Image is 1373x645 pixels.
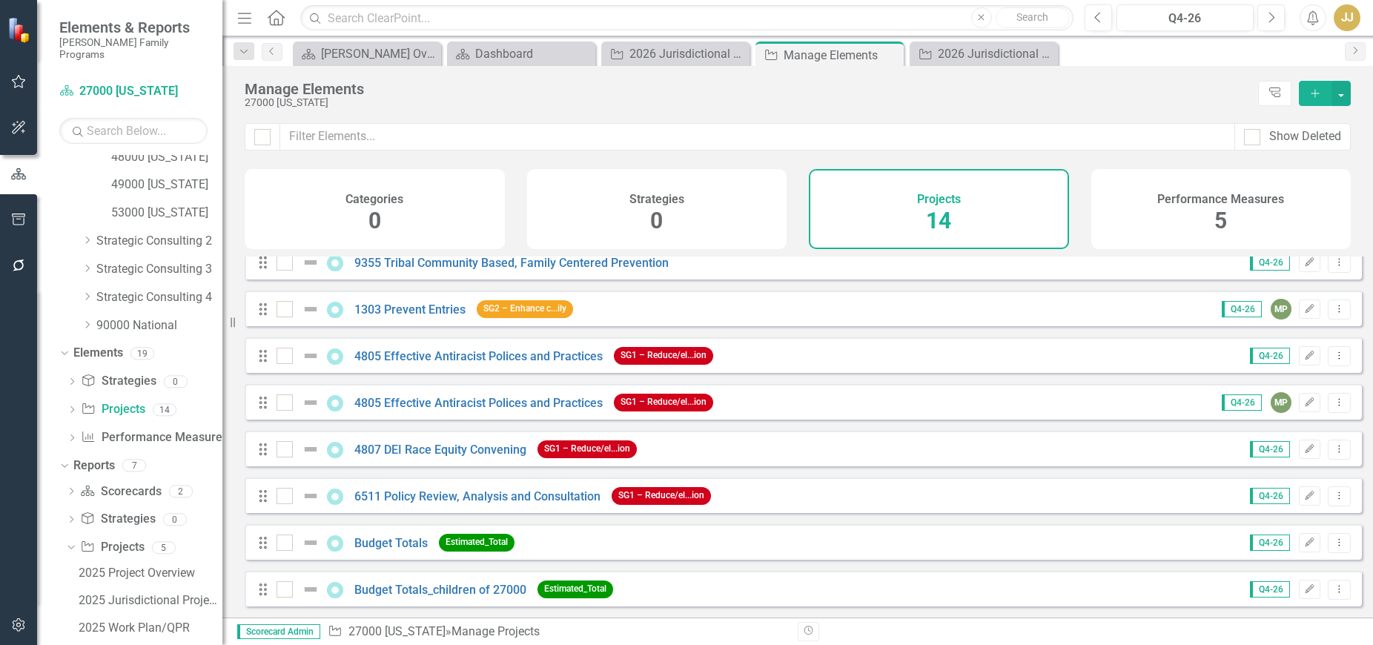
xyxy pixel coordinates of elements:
h4: Categories [345,193,403,206]
button: Q4-26 [1116,4,1254,31]
span: SG1 – Reduce/el...ion [614,394,713,411]
a: Dashboard [451,44,592,63]
div: Q4-26 [1122,10,1248,27]
a: 4805 Effective Antiracist Polices and Practices [354,396,603,410]
img: Not Defined [302,487,320,505]
div: 19 [130,347,154,360]
img: Not Defined [302,300,320,318]
a: Reports [73,457,115,474]
a: Scorecards [80,483,161,500]
img: ClearPoint Strategy [7,16,33,42]
a: Budget Totals [354,536,428,550]
img: Not Defined [302,254,320,271]
span: SG1 – Reduce/el...ion [537,440,637,457]
span: Q4-26 [1250,535,1290,551]
a: 2025 Jurisdictional Projects Assessment [75,589,222,612]
div: 0 [164,375,188,388]
span: Estimated_Total [537,580,613,598]
img: Not Defined [302,534,320,552]
a: 6511 Policy Review, Analysis and Consultation [354,489,601,503]
a: 4807 DEI Race Equity Convening [354,443,526,457]
a: 49000 [US_STATE] [111,176,222,193]
div: [PERSON_NAME] Overview [321,44,437,63]
a: Strategies [81,373,156,390]
div: 14 [153,403,176,416]
span: SG2 – Enhance c...ily [477,300,573,317]
div: 2026 Jurisdictional Projects Assessment [629,44,746,63]
a: 2026 Jurisdictional Projects Assessment [913,44,1054,63]
div: 5 [152,541,176,554]
h4: Strategies [629,193,684,206]
a: Strategic Consulting 2 [96,233,222,250]
div: 7 [122,460,146,472]
div: 2 [169,485,193,497]
a: Strategies [80,511,155,528]
input: Search ClearPoint... [300,5,1073,31]
a: Strategic Consulting 4 [96,289,222,306]
div: 0 [163,513,187,526]
span: Q4-26 [1250,348,1290,364]
a: 53000 [US_STATE] [111,205,222,222]
span: Q4-26 [1250,488,1290,504]
button: JJ [1334,4,1360,31]
div: MP [1271,392,1291,413]
a: 48000 [US_STATE] [111,149,222,166]
span: 5 [1214,208,1227,234]
div: MP [1271,299,1291,320]
span: Estimated_Total [439,534,515,551]
h4: Projects [917,193,961,206]
div: » Manage Projects [328,623,787,641]
a: Projects [81,401,145,418]
div: Manage Elements [784,46,900,64]
a: [PERSON_NAME] Overview [297,44,437,63]
a: 27000 [US_STATE] [348,624,446,638]
a: Performance Measures [81,429,228,446]
a: Budget Totals_children of 27000 [354,583,526,597]
a: Elements [73,345,123,362]
div: Dashboard [475,44,592,63]
a: Strategic Consulting 3 [96,261,222,278]
a: 90000 National [96,317,222,334]
div: Show Deleted [1269,128,1341,145]
span: 0 [368,208,381,234]
span: Scorecard Admin [237,624,320,639]
div: 27000 [US_STATE] [245,97,1251,108]
img: Not Defined [302,580,320,598]
a: 9355 Tribal Community Based, Family Centered Prevention [354,256,669,270]
div: 2025 Work Plan/QPR [79,621,222,635]
span: 14 [926,208,951,234]
img: Not Defined [302,394,320,411]
span: SG1 – Reduce/el...ion [612,487,711,504]
a: 2025 Project Overview [75,561,222,585]
a: 2026 Jurisdictional Projects Assessment [605,44,746,63]
span: 0 [650,208,663,234]
h4: Performance Measures [1157,193,1284,206]
div: 2025 Project Overview [79,566,222,580]
img: Not Defined [302,347,320,365]
span: Q4-26 [1250,581,1290,598]
input: Search Below... [59,118,208,144]
span: SG1 – Reduce/el...ion [614,347,713,364]
img: Not Defined [302,440,320,458]
div: 2026 Jurisdictional Projects Assessment [938,44,1054,63]
small: [PERSON_NAME] Family Programs [59,36,208,61]
div: Manage Elements [245,81,1251,97]
a: 27000 [US_STATE] [59,83,208,100]
input: Filter Elements... [279,123,1235,150]
span: Q4-26 [1222,394,1262,411]
a: Projects [80,539,144,556]
div: 2025 Jurisdictional Projects Assessment [79,594,222,607]
span: Q4-26 [1250,441,1290,457]
span: Elements & Reports [59,19,208,36]
span: Q4-26 [1222,301,1262,317]
button: Search [996,7,1070,28]
a: 2025 Work Plan/QPR [75,616,222,640]
a: 1303 Prevent Entries [354,302,466,317]
span: Search [1016,11,1048,23]
a: 4805 Effective Antiracist Polices and Practices [354,349,603,363]
span: Q4-26 [1250,254,1290,271]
